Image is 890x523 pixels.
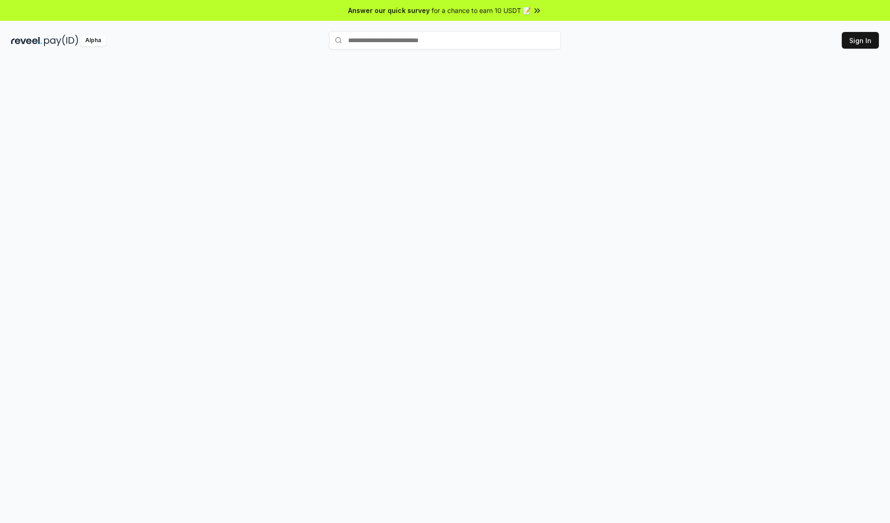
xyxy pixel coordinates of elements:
div: Alpha [80,35,106,46]
img: pay_id [44,35,78,46]
span: Answer our quick survey [348,6,430,15]
span: for a chance to earn 10 USDT 📝 [432,6,531,15]
img: reveel_dark [11,35,42,46]
button: Sign In [842,32,879,49]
